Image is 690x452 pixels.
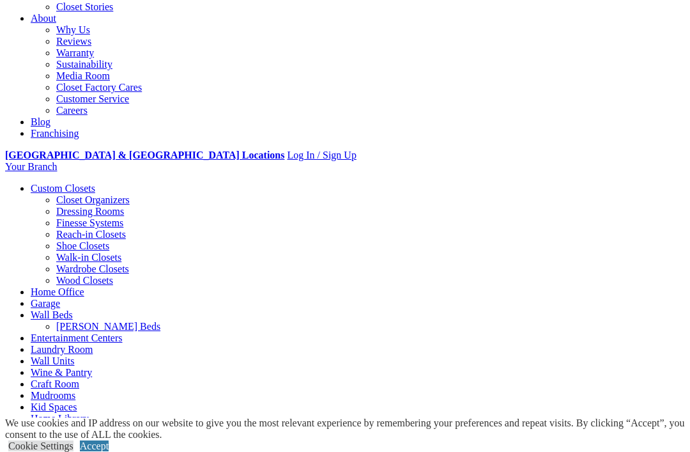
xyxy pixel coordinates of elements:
[31,355,74,366] a: Wall Units
[31,128,79,139] a: Franchising
[8,440,73,451] a: Cookie Settings
[31,309,73,320] a: Wall Beds
[31,13,56,24] a: About
[56,206,124,217] a: Dressing Rooms
[56,240,109,251] a: Shoe Closets
[80,440,109,451] a: Accept
[31,116,50,127] a: Blog
[31,378,79,389] a: Craft Room
[56,321,160,332] a: [PERSON_NAME] Beds
[31,390,75,401] a: Mudrooms
[31,344,93,355] a: Laundry Room
[31,413,89,424] a: Home Library
[56,1,113,12] a: Closet Stories
[5,150,284,160] a: [GEOGRAPHIC_DATA] & [GEOGRAPHIC_DATA] Locations
[56,93,129,104] a: Customer Service
[31,298,60,309] a: Garage
[56,82,142,93] a: Closet Factory Cares
[31,286,84,297] a: Home Office
[56,24,90,35] a: Why Us
[56,229,126,240] a: Reach-in Closets
[56,194,130,205] a: Closet Organizers
[31,332,123,343] a: Entertainment Centers
[56,47,94,58] a: Warranty
[56,70,110,81] a: Media Room
[31,367,92,378] a: Wine & Pantry
[5,417,690,440] div: We use cookies and IP address on our website to give you the most relevant experience by remember...
[56,59,112,70] a: Sustainability
[56,275,113,286] a: Wood Closets
[56,217,123,228] a: Finesse Systems
[5,161,57,172] a: Your Branch
[31,183,95,194] a: Custom Closets
[287,150,356,160] a: Log In / Sign Up
[56,263,129,274] a: Wardrobe Closets
[56,105,88,116] a: Careers
[31,401,77,412] a: Kid Spaces
[56,252,121,263] a: Walk-in Closets
[56,36,91,47] a: Reviews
